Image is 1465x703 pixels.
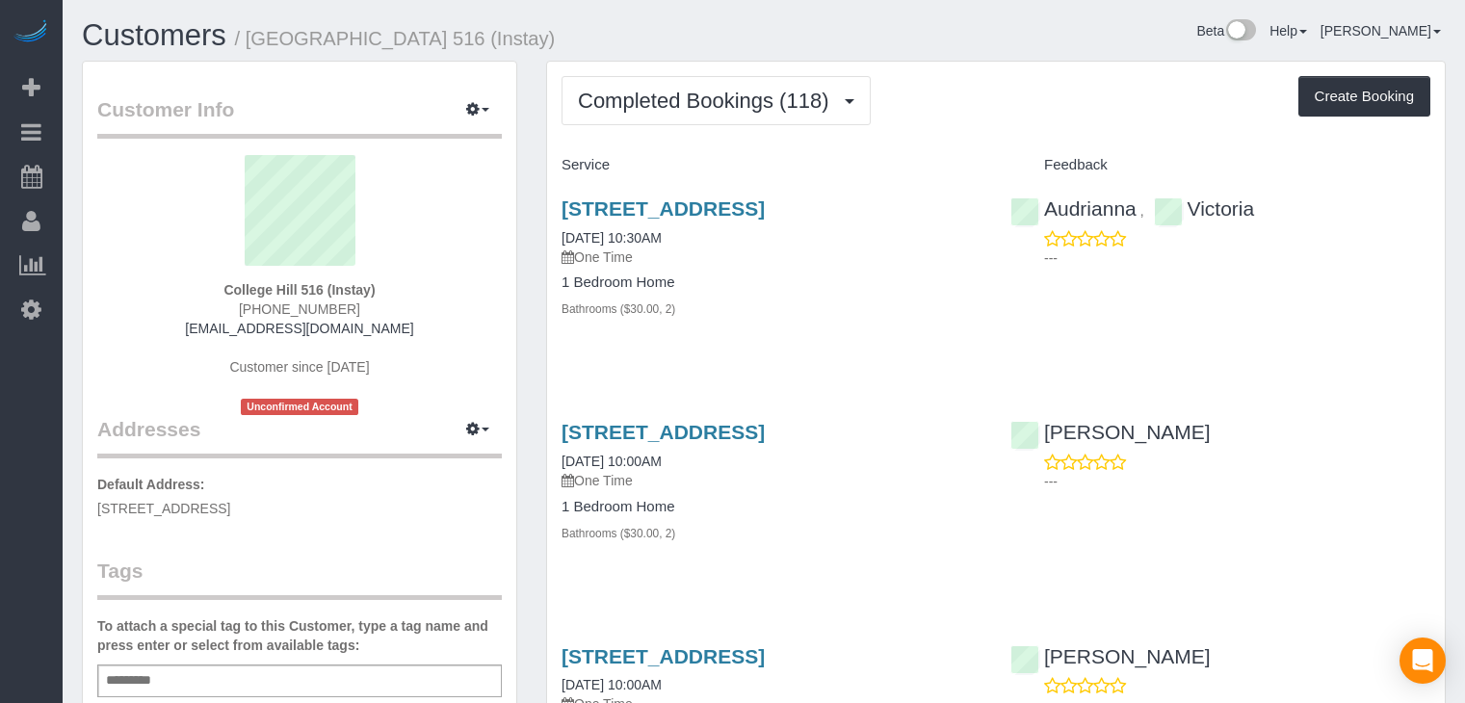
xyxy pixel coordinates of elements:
span: Unconfirmed Account [241,399,358,415]
a: [PERSON_NAME] [1321,23,1441,39]
img: New interface [1224,19,1256,44]
span: Completed Bookings (118) [578,89,838,113]
p: --- [1044,248,1430,268]
strong: College Hill 516 (Instay) [223,282,375,298]
img: Automaid Logo [12,19,50,46]
a: Customers [82,18,226,52]
h4: Service [562,157,981,173]
span: [STREET_ADDRESS] [97,501,230,516]
span: , [1140,203,1144,219]
a: [DATE] 10:00AM [562,677,662,692]
button: Create Booking [1298,76,1430,117]
h4: 1 Bedroom Home [562,274,981,291]
span: [PHONE_NUMBER] [239,301,360,317]
button: Completed Bookings (118) [562,76,871,125]
legend: Customer Info [97,95,502,139]
h4: 1 Bedroom Home [562,499,981,515]
a: [DATE] 10:30AM [562,230,662,246]
a: [PERSON_NAME] [1010,421,1211,443]
p: One Time [562,247,981,267]
a: Victoria [1154,197,1255,220]
label: Default Address: [97,475,205,494]
p: One Time [562,471,981,490]
a: Audrianna [1010,197,1137,220]
p: --- [1044,472,1430,491]
small: Bathrooms ($30.00, 2) [562,302,675,316]
legend: Tags [97,557,502,600]
a: [EMAIL_ADDRESS][DOMAIN_NAME] [185,321,413,336]
small: Bathrooms ($30.00, 2) [562,527,675,540]
div: Open Intercom Messenger [1400,638,1446,684]
a: Beta [1196,23,1256,39]
a: Help [1269,23,1307,39]
small: / [GEOGRAPHIC_DATA] 516 (Instay) [235,28,556,49]
h4: Feedback [1010,157,1430,173]
label: To attach a special tag to this Customer, type a tag name and press enter or select from availabl... [97,616,502,655]
a: [STREET_ADDRESS] [562,197,765,220]
a: [STREET_ADDRESS] [562,421,765,443]
a: [DATE] 10:00AM [562,454,662,469]
span: Customer since [DATE] [229,359,369,375]
a: [PERSON_NAME] [1010,645,1211,667]
a: [STREET_ADDRESS] [562,645,765,667]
